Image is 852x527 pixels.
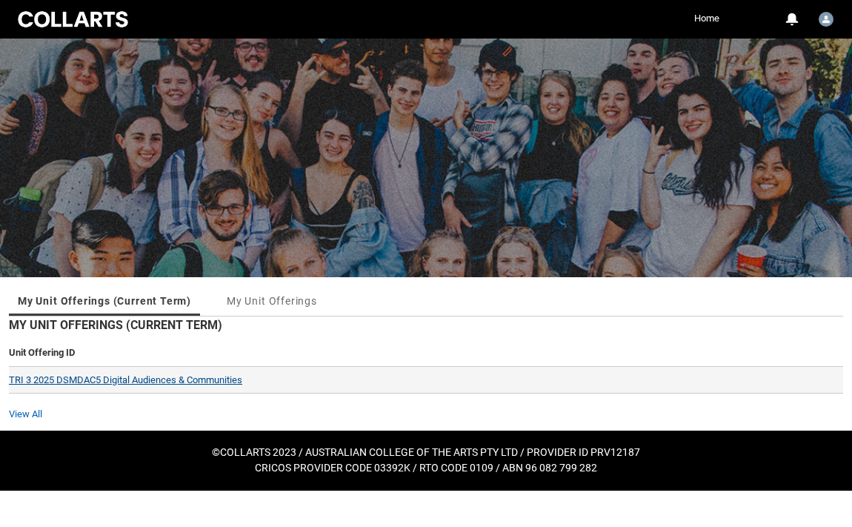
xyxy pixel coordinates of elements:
[18,286,191,316] a: My Unit Offerings (Current Term)
[815,6,837,30] button: User Profile Georgia.Enright
[9,374,242,385] a: TRI 3 2025 DSMDAC5 Digital Audiences & Communities
[690,7,723,30] a: Home
[819,12,833,27] img: Georgia.Enright
[218,286,326,316] li: My Unit Offerings
[9,316,843,339] h2: My Unit Offerings (Current Term)
[227,286,317,316] a: My Unit Offerings
[9,286,200,316] li: My Unit Offerings (Current Term)
[9,339,843,367] th: Unit Offering ID
[9,408,42,420] a: View All Unit Enrolments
